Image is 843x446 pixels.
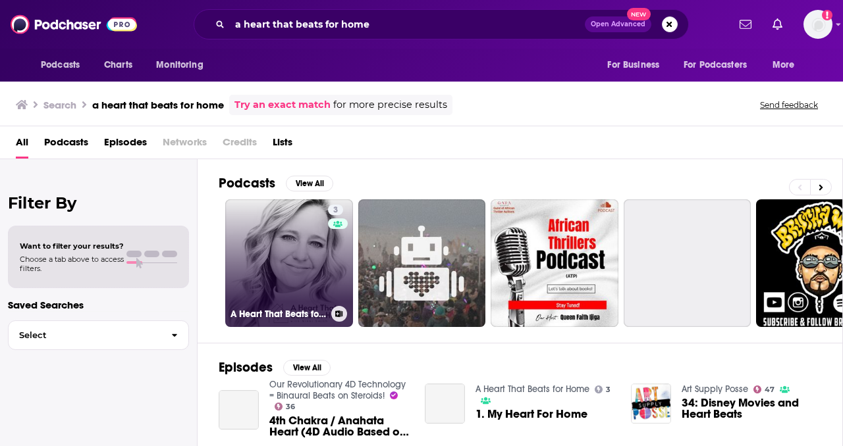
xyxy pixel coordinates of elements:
[234,97,331,112] a: Try an exact match
[269,415,409,437] a: 4th Chakra / Anahata Heart (4D Audio Based on Binaural Beats)
[104,132,147,159] a: Episodes
[156,56,203,74] span: Monitoring
[16,132,28,159] a: All
[606,387,611,393] span: 3
[219,175,333,191] a: PodcastsView All
[591,21,645,28] span: Open Advanced
[756,99,822,111] button: Send feedback
[585,16,651,32] button: Open AdvancedNew
[194,9,689,39] div: Search podcasts, credits, & more...
[753,385,775,393] a: 47
[223,132,257,159] span: Credits
[765,387,775,393] span: 47
[682,397,821,420] a: 34: Disney Movies and Heart Beats
[425,384,465,424] a: 1. My Heart For Home
[682,384,748,395] a: Art Supply Posse
[219,359,331,376] a: EpisodesView All
[269,379,406,401] a: Our Revolutionary 4D Technology = Binaural Beats on Steroids!
[104,56,132,74] span: Charts
[8,299,189,311] p: Saved Searches
[44,132,88,159] a: Podcasts
[767,13,788,36] a: Show notifications dropdown
[803,10,832,39] span: Logged in as brenda_epic
[92,99,224,111] h3: a heart that beats for home
[8,193,189,212] h2: Filter By
[595,385,611,393] a: 3
[41,56,80,74] span: Podcasts
[219,390,259,430] a: 4th Chakra / Anahata Heart (4D Audio Based on Binaural Beats)
[684,56,747,74] span: For Podcasters
[20,255,124,273] span: Choose a tab above to access filters.
[333,97,447,112] span: for more precise results
[43,99,76,111] h3: Search
[163,132,207,159] span: Networks
[822,10,832,20] svg: Add a profile image
[8,320,189,350] button: Select
[675,53,766,78] button: open menu
[476,409,587,420] a: 1. My Heart For Home
[598,53,676,78] button: open menu
[95,53,140,78] a: Charts
[20,241,124,251] span: Want to filter your results?
[627,8,651,20] span: New
[9,331,161,339] span: Select
[230,14,585,35] input: Search podcasts, credits, & more...
[273,132,292,159] a: Lists
[219,359,273,376] h2: Episodes
[803,10,832,39] button: Show profile menu
[328,205,343,215] a: 3
[333,204,338,217] span: 3
[734,13,757,36] a: Show notifications dropdown
[225,199,353,327] a: 3A Heart That Beats for Home
[631,384,671,424] img: 34: Disney Movies and Heart Beats
[11,12,137,37] img: Podchaser - Follow, Share and Rate Podcasts
[286,176,333,191] button: View All
[231,309,326,320] h3: A Heart That Beats for Home
[763,53,811,78] button: open menu
[283,360,331,376] button: View All
[476,384,589,395] a: A Heart That Beats for Home
[607,56,659,74] span: For Business
[803,10,832,39] img: User Profile
[147,53,220,78] button: open menu
[773,56,795,74] span: More
[286,404,295,410] span: 36
[219,175,275,191] h2: Podcasts
[32,53,97,78] button: open menu
[275,403,296,410] a: 36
